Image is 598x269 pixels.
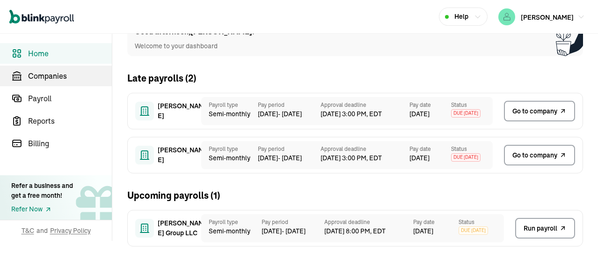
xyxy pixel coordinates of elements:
span: [DATE] [409,109,430,119]
span: Payroll type [209,101,250,109]
span: Billing [28,138,112,149]
span: Go to company [512,150,557,160]
span: [DATE] - [DATE] [258,153,321,163]
a: Run payroll [515,218,575,239]
span: Payroll [28,93,112,104]
span: Privacy Policy [50,226,91,235]
h2: Late payrolls ( 2 ) [127,71,196,85]
span: [DATE] 3:00 PM, EDT [321,153,409,163]
span: Due [DATE] [451,109,481,118]
span: [PERSON_NAME] Group LLC [158,218,204,238]
img: Plant illustration [556,21,583,56]
span: Pay period [262,218,324,226]
span: Due [DATE] [459,226,488,235]
span: Run payroll [524,224,557,233]
span: Home [28,48,112,59]
span: Pay date [413,218,459,226]
span: Semi-monthly [209,109,250,119]
span: Companies [28,70,112,82]
nav: Global [9,3,74,30]
span: Pay date [409,145,451,153]
span: [PERSON_NAME] [158,101,204,121]
span: T&C [22,226,34,235]
span: and [36,226,48,235]
span: [DATE] 3:00 PM, EDT [321,109,409,119]
span: [PERSON_NAME] [521,13,574,22]
p: Welcome to your dashboard [135,41,255,51]
span: Status [451,101,493,109]
span: Approval deadline [321,101,409,109]
span: Pay period [258,145,321,153]
span: Help [454,12,468,22]
span: Pay date [409,101,451,109]
span: [DATE] - [DATE] [262,226,324,236]
span: Approval deadline [324,218,413,226]
span: Reports [28,115,112,127]
span: Pay period [258,101,321,109]
button: [PERSON_NAME] [495,7,589,27]
h2: Upcoming payrolls ( 1 ) [127,188,220,202]
a: Refer Now [11,204,73,214]
span: Payroll type [209,218,254,226]
span: Semi-monthly [209,226,254,236]
span: [DATE] [409,153,430,163]
a: Go to company [504,101,575,121]
span: Status [451,145,493,153]
span: Due [DATE] [451,153,481,162]
iframe: Chat Widget [551,224,598,269]
span: Status [459,218,504,226]
span: [DATE] [413,226,433,236]
span: Approval deadline [321,145,409,153]
span: [DATE] - [DATE] [258,109,321,119]
span: [DATE] 8:00 PM, EDT [324,226,413,236]
span: Payroll type [209,145,250,153]
div: Refer a business and get a free month! [11,181,73,201]
span: Semi-monthly [209,153,250,163]
a: Go to company [504,145,575,165]
button: Help [439,7,488,26]
span: [PERSON_NAME] [158,145,204,165]
span: Go to company [512,106,557,116]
